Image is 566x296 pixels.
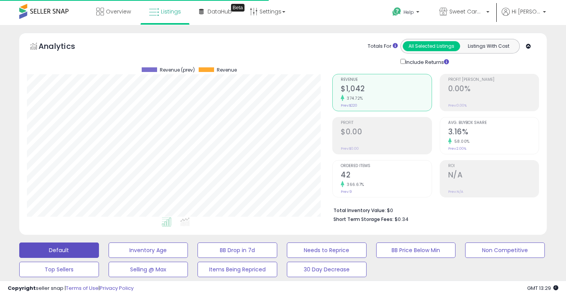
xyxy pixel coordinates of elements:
li: $0 [333,205,533,214]
button: Selling @ Max [109,262,188,277]
div: Totals For [368,43,398,50]
div: Include Returns [395,57,458,66]
h2: 3.16% [448,127,539,138]
div: seller snap | | [8,285,134,292]
h5: Analytics [39,41,90,54]
h2: N/A [448,171,539,181]
i: Get Help [392,7,402,17]
small: 58.00% [452,139,470,144]
button: Top Sellers [19,262,99,277]
button: BB Price Below Min [376,242,456,258]
small: Prev: 0.00% [448,103,467,108]
small: Prev: N/A [448,189,463,194]
h2: 42 [341,171,431,181]
button: Listings With Cost [460,41,517,51]
span: Revenue [341,78,431,82]
span: DataHub [208,8,232,15]
div: Tooltip anchor [231,4,244,12]
span: Avg. Buybox Share [448,121,539,125]
b: Short Term Storage Fees: [333,216,394,222]
a: Help [386,1,427,25]
span: Sweet Carolina Supply [449,8,484,15]
span: Revenue (prev) [160,67,195,73]
button: Non Competitive [465,242,545,258]
span: Profit [341,121,431,125]
span: Listings [161,8,181,15]
span: Hi [PERSON_NAME] [512,8,541,15]
a: Privacy Policy [100,284,134,292]
h2: $0.00 [341,127,431,138]
span: Help [404,9,414,15]
button: Inventory Age [109,242,188,258]
h2: $1,042 [341,84,431,95]
span: Profit [PERSON_NAME] [448,78,539,82]
strong: Copyright [8,284,36,292]
b: Total Inventory Value: [333,207,386,214]
span: Ordered Items [341,164,431,168]
button: 30 Day Decrease [287,262,367,277]
a: Hi [PERSON_NAME] [502,8,546,25]
span: 2025-10-14 13:29 GMT [527,284,558,292]
small: Prev: $0.00 [341,146,359,151]
button: BB Drop in 7d [198,242,277,258]
span: $0.34 [395,216,409,223]
small: 366.67% [344,182,364,187]
small: Prev: 2.00% [448,146,466,151]
button: Default [19,242,99,258]
button: All Selected Listings [403,41,460,51]
button: Needs to Reprice [287,242,367,258]
span: ROI [448,164,539,168]
small: 374.72% [344,95,363,101]
small: Prev: 9 [341,189,352,194]
a: Terms of Use [66,284,99,292]
small: Prev: $220 [341,103,357,108]
span: Overview [106,8,131,15]
span: Revenue [217,67,237,73]
button: Items Being Repriced [198,262,277,277]
h2: 0.00% [448,84,539,95]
